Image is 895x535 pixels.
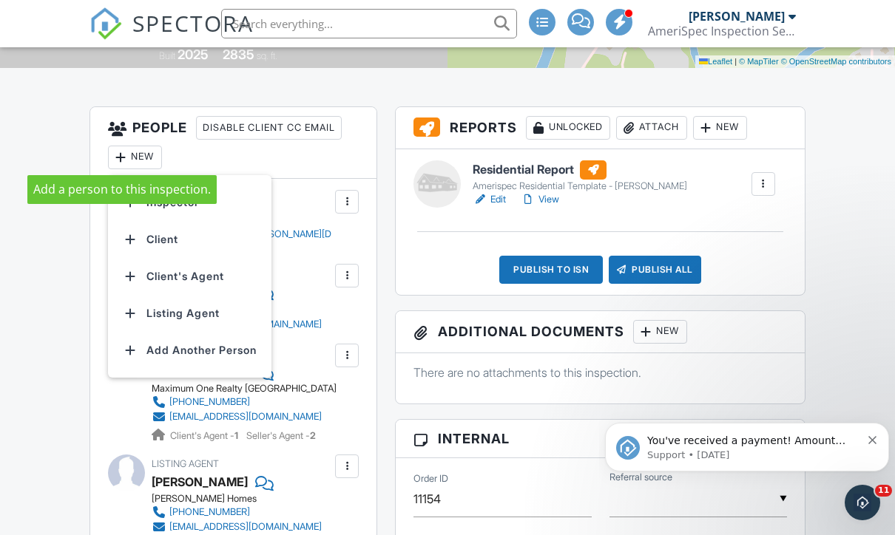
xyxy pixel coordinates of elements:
h3: Reports [396,107,805,149]
div: AmeriSpec Inspection Services [648,24,796,38]
div: [PERSON_NAME] [689,9,785,24]
span: Client's Agent - [170,430,240,441]
span: Seller's Agent - [246,430,316,441]
div: Publish to ISN [499,256,603,284]
a: SPECTORA [89,20,254,51]
span: | [734,57,737,66]
a: Leaflet [699,57,732,66]
div: New [693,116,747,140]
span: Built [159,50,175,61]
a: Residential Report Amerispec Residential Template - [PERSON_NAME] [473,160,687,193]
a: View [521,192,559,207]
a: © MapTiler [739,57,779,66]
div: Attach [616,116,687,140]
div: [EMAIL_ADDRESS][DOMAIN_NAME] [169,411,322,423]
a: Edit [473,192,506,207]
div: 2835 [223,47,254,62]
span: SPECTORA [132,7,254,38]
iframe: Intercom live chat [845,485,880,520]
h3: Additional Documents [396,311,805,353]
a: [EMAIL_ADDRESS][DOMAIN_NAME] [152,519,322,534]
div: Publish All [609,256,701,284]
a: © OpenStreetMap contributors [781,57,891,66]
a: [PHONE_NUMBER] [152,505,322,519]
p: There are no attachments to this inspection. [413,364,787,381]
h3: People [90,107,376,179]
div: [PHONE_NUMBER] [169,506,250,518]
div: 2025 [178,47,209,62]
label: Order ID [413,472,448,485]
div: Disable Client CC Email [196,116,342,140]
h3: Internal [396,420,805,458]
a: [PHONE_NUMBER] [152,395,325,409]
span: 11 [875,485,892,497]
span: You've received a payment! Amount $463.50 Fee $15.46 Net $448.04 Transaction # pi_3SC7rFK7snlDGpR... [48,43,257,202]
div: New [108,146,162,169]
a: [PERSON_NAME] [152,471,248,493]
strong: 2 [310,430,316,441]
div: [EMAIL_ADDRESS][DOMAIN_NAME] [169,521,322,533]
span: sq. ft. [257,50,277,61]
div: Amerispec Residential Template - [PERSON_NAME] [473,180,687,192]
div: Unlocked [526,116,610,140]
div: [PHONE_NUMBER] [169,396,250,408]
div: Maximum One Realty [GEOGRAPHIC_DATA] [152,383,337,395]
h6: Residential Report [473,160,687,180]
p: Message from Support, sent 1d ago [48,57,262,70]
button: Dismiss notification [269,41,279,52]
span: Listing Agent [152,458,219,469]
input: Search everything... [221,9,517,38]
div: [PERSON_NAME] Homes [152,493,334,505]
a: [EMAIL_ADDRESS][DOMAIN_NAME] [152,409,325,424]
img: The Best Home Inspection Software - Spectora [89,7,122,40]
div: New [633,320,687,344]
iframe: Intercom notifications message [599,392,895,495]
strong: 1 [234,430,238,441]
